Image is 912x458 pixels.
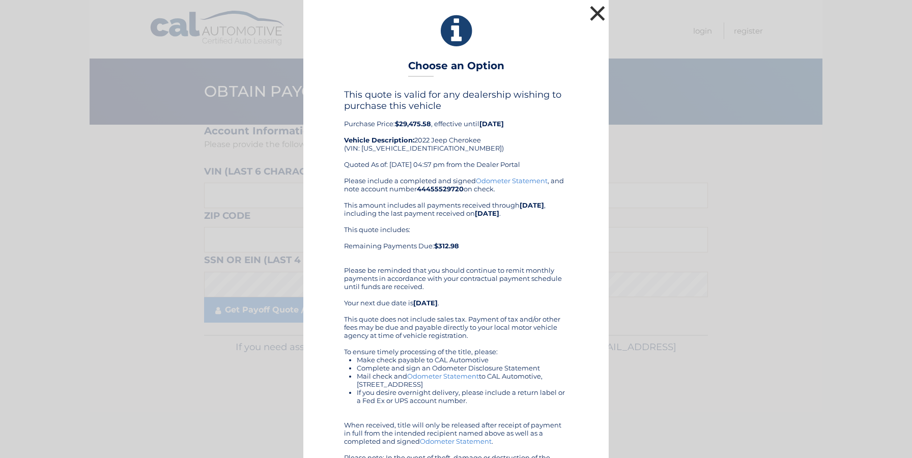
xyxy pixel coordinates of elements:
[407,372,479,380] a: Odometer Statement
[420,437,492,445] a: Odometer Statement
[357,364,568,372] li: Complete and sign an Odometer Disclosure Statement
[476,177,548,185] a: Odometer Statement
[408,60,504,77] h3: Choose an Option
[357,388,568,405] li: If you desire overnight delivery, please include a return label or a Fed Ex or UPS account number.
[357,372,568,388] li: Mail check and to CAL Automotive, [STREET_ADDRESS]
[344,89,568,177] div: Purchase Price: , effective until 2022 Jeep Cherokee (VIN: [US_VEHICLE_IDENTIFICATION_NUMBER]) Qu...
[434,242,459,250] b: $312.98
[344,89,568,111] h4: This quote is valid for any dealership wishing to purchase this vehicle
[479,120,504,128] b: [DATE]
[395,120,431,128] b: $29,475.58
[520,201,544,209] b: [DATE]
[587,3,608,23] button: ×
[475,209,499,217] b: [DATE]
[413,299,438,307] b: [DATE]
[344,225,568,258] div: This quote includes: Remaining Payments Due:
[417,185,464,193] b: 44455529720
[357,356,568,364] li: Make check payable to CAL Automotive
[344,136,414,144] strong: Vehicle Description:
